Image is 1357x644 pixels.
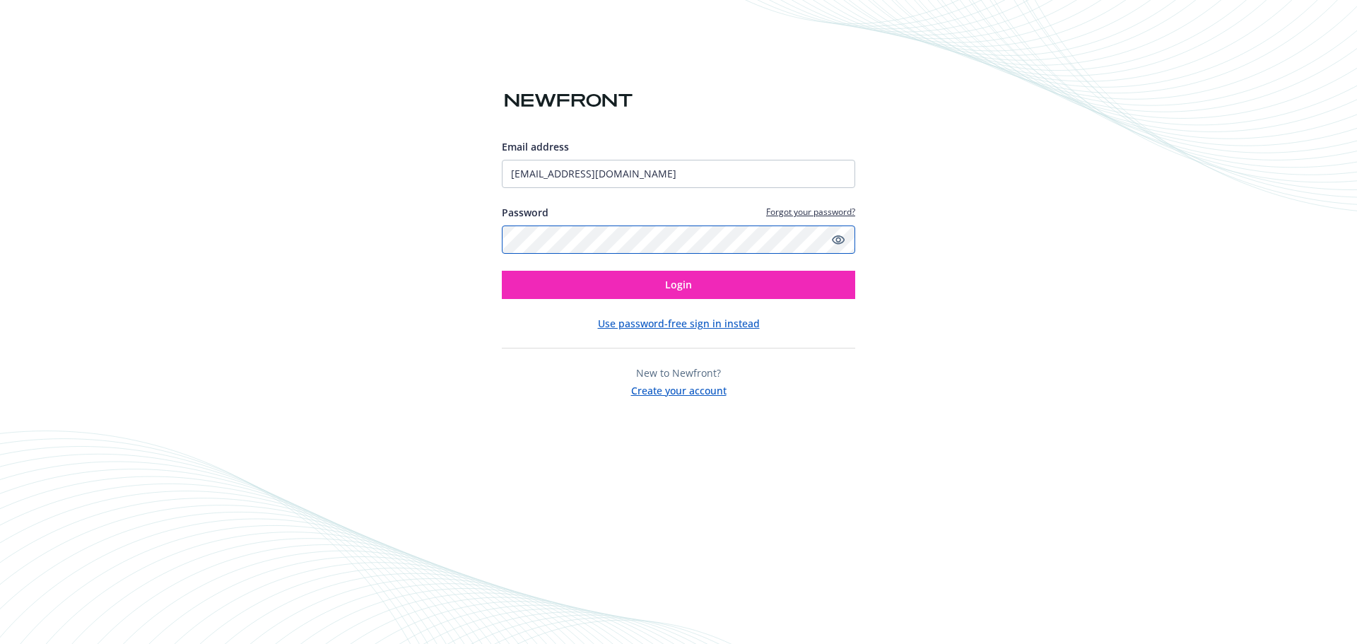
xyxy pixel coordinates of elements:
label: Password [502,205,548,220]
span: Email address [502,140,569,153]
button: Use password-free sign in instead [598,316,760,331]
a: Show password [830,231,847,248]
span: New to Newfront? [636,366,721,380]
button: Create your account [631,380,727,398]
input: Enter your email [502,160,855,188]
span: Login [665,278,692,291]
a: Forgot your password? [766,206,855,218]
img: Newfront logo [502,88,635,113]
button: Login [502,271,855,299]
input: Enter your password [502,226,855,254]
